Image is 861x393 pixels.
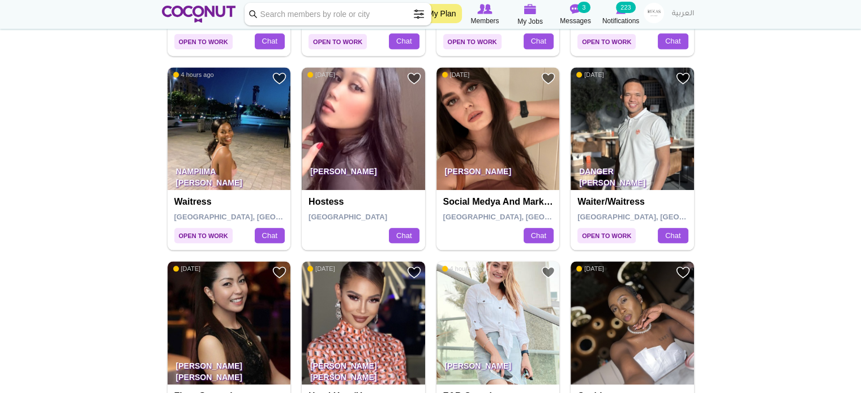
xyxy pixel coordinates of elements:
span: My Jobs [517,16,543,27]
p: [PERSON_NAME] [PERSON_NAME] [168,353,291,385]
span: 4 hours ago [173,71,214,79]
span: Open to Work [577,228,636,243]
a: Add to Favourites [541,265,555,279]
span: [GEOGRAPHIC_DATA], [GEOGRAPHIC_DATA] [577,213,739,221]
a: Add to Favourites [407,265,421,279]
h4: Hostess [309,197,421,207]
span: 4 hours ago [442,265,483,273]
span: Open to Work [174,228,233,243]
a: Chat [658,33,688,49]
a: Add to Favourites [272,71,286,85]
span: Open to Work [443,34,502,49]
h4: Social medya and Marketing [443,197,556,207]
a: Add to Favourites [407,71,421,85]
input: Search members by role or city [245,3,431,25]
a: Notifications Notifications 223 [598,3,644,27]
a: Add to Favourites [272,265,286,279]
span: [DATE] [173,265,201,273]
a: Chat [658,228,688,244]
span: Open to Work [309,34,367,49]
p: [PERSON_NAME] [302,158,425,190]
a: Chat [255,33,285,49]
span: Notifications [602,15,639,27]
p: [PERSON_NAME] [PERSON_NAME] [302,353,425,385]
a: العربية [666,3,700,25]
a: Chat [524,228,554,244]
small: 3 [577,2,590,13]
span: Messages [560,15,591,27]
span: [DATE] [307,265,335,273]
span: Open to Work [174,34,233,49]
a: Add to Favourites [676,265,690,279]
p: [PERSON_NAME] [436,158,560,190]
a: Chat [389,33,419,49]
a: My Plan [422,4,462,23]
a: Browse Members Members [462,3,508,27]
img: Browse Members [477,4,492,14]
a: Messages Messages 3 [553,3,598,27]
p: [PERSON_NAME] [436,353,560,385]
span: Open to Work [577,34,636,49]
span: [DATE] [576,265,604,273]
h4: Waiter/Waitress [577,197,690,207]
h4: Waitress [174,197,287,207]
span: [GEOGRAPHIC_DATA], [GEOGRAPHIC_DATA] [443,213,605,221]
span: Members [470,15,499,27]
a: Add to Favourites [676,71,690,85]
img: My Jobs [524,4,537,14]
p: Nampiima [PERSON_NAME] [168,158,291,190]
small: 223 [616,2,635,13]
span: [GEOGRAPHIC_DATA] [309,213,387,221]
p: Danger [PERSON_NAME] [571,158,694,190]
a: Chat [255,228,285,244]
a: Chat [389,228,419,244]
img: Notifications [616,4,626,14]
a: Add to Favourites [541,71,555,85]
a: My Jobs My Jobs [508,3,553,27]
span: [GEOGRAPHIC_DATA], [GEOGRAPHIC_DATA] [174,213,336,221]
span: [DATE] [576,71,604,79]
span: [DATE] [307,71,335,79]
img: Messages [570,4,581,14]
img: Home [162,6,236,23]
a: Chat [524,33,554,49]
span: [DATE] [442,71,470,79]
